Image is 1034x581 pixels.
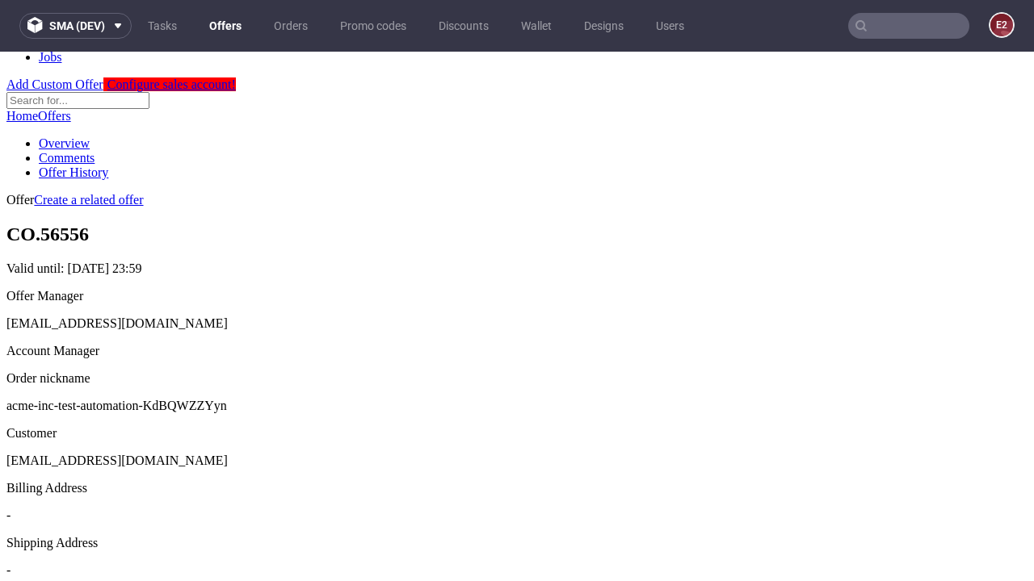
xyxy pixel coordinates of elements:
div: Offer [6,141,1028,156]
h1: CO.56556 [6,172,1028,194]
span: sma (dev) [49,20,105,31]
div: [EMAIL_ADDRESS][DOMAIN_NAME] [6,265,1028,279]
a: Home [6,57,38,71]
a: Offer History [39,114,108,127]
p: acme-inc-test-automation-KdBQWZZYyn [6,347,1028,362]
p: Valid until: [6,210,1028,224]
div: Order nickname [6,320,1028,334]
a: Discounts [429,13,498,39]
a: Users [646,13,694,39]
span: - [6,512,11,525]
a: Create a related offer [34,141,143,155]
span: [EMAIL_ADDRESS][DOMAIN_NAME] [6,402,228,416]
a: Offers [38,57,71,71]
a: Wallet [511,13,561,39]
span: Configure sales account! [107,26,236,40]
div: Customer [6,374,1028,389]
div: Account Manager [6,292,1028,307]
div: Billing Address [6,429,1028,444]
a: Add Custom Offer [6,26,103,40]
span: - [6,457,11,470]
div: Shipping Address [6,484,1028,499]
a: Tasks [138,13,187,39]
time: [DATE] 23:59 [68,210,142,224]
a: Offers [200,13,251,39]
a: Promo codes [330,13,416,39]
a: Designs [574,13,633,39]
div: Offer Manager [6,237,1028,252]
a: Configure sales account! [103,26,236,40]
a: Orders [264,13,317,39]
figcaption: e2 [990,14,1013,36]
a: Overview [39,85,90,98]
input: Search for... [6,40,149,57]
a: Comments [39,99,95,113]
button: sma (dev) [19,13,132,39]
